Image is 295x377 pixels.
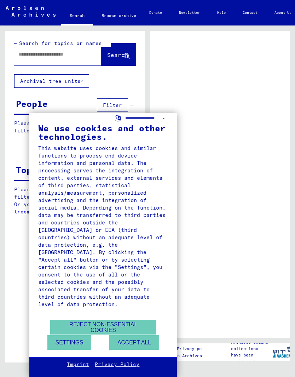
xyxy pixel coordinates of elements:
a: Imprint [67,361,89,368]
button: Reject non-essential cookies [50,320,156,335]
div: We use cookies and other technologies. [38,124,168,141]
button: Accept all [109,335,159,350]
div: This website uses cookies and similar functions to process end device information and personal da... [38,144,168,308]
a: Privacy Policy [95,361,139,368]
button: Settings [47,335,92,350]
